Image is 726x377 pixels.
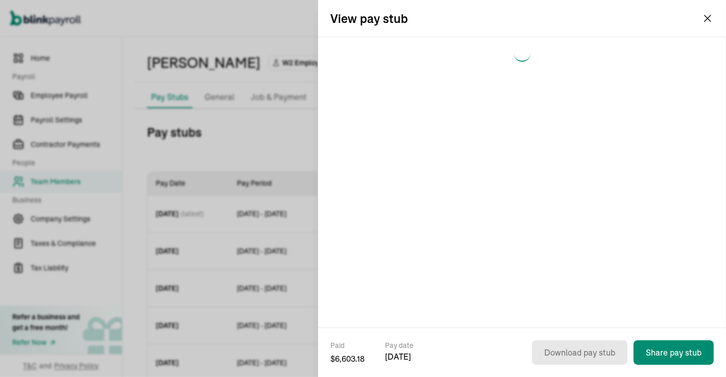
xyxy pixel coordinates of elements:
[330,353,365,365] span: $ 6,603.18
[634,340,714,365] button: Share pay stub
[532,340,627,365] button: Download pay stub
[385,340,414,350] span: Pay date
[330,340,365,350] span: Paid
[330,10,408,27] h2: View pay stub
[385,350,414,363] span: [DATE]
